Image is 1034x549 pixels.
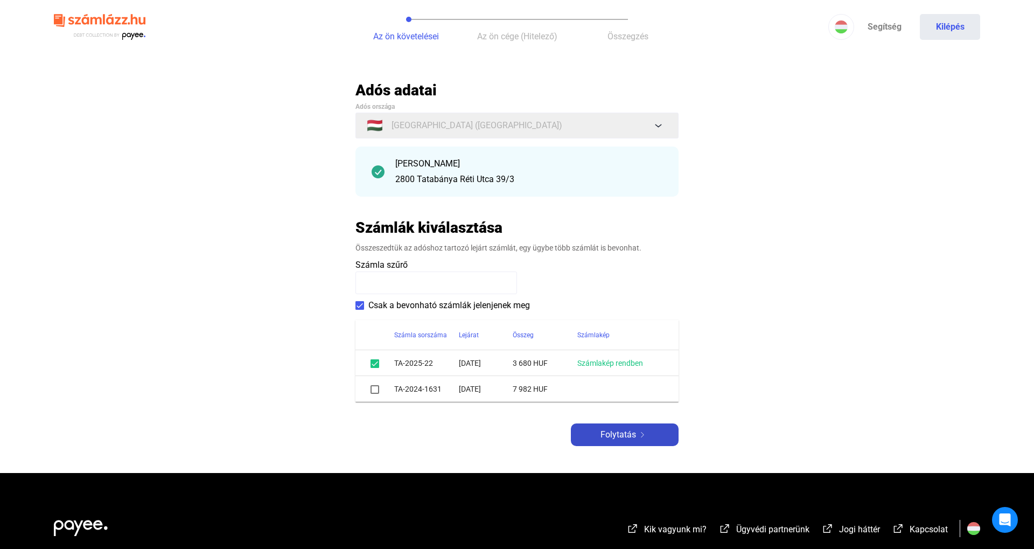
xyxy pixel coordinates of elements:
div: Összeg [513,329,577,342]
span: Az ön cége (Hitelező) [477,31,557,41]
span: Csak a bevonható számlák jelenjenek meg [368,299,530,312]
img: checkmark-darker-green-circle [372,165,385,178]
button: Kilépés [920,14,980,40]
span: Számla szűrő [355,260,408,270]
img: szamlazzhu-logo [54,10,145,45]
img: external-link-white [892,523,905,534]
td: [DATE] [459,376,513,402]
td: 7 982 HUF [513,376,577,402]
div: Összeg [513,329,534,342]
div: [PERSON_NAME] [395,157,662,170]
img: arrow-right-white [636,432,649,437]
td: 3 680 HUF [513,350,577,376]
span: Adós országa [355,103,395,110]
div: Számla sorszáma [394,329,459,342]
a: external-link-whiteJogi háttér [821,526,880,536]
img: HU [835,20,848,33]
button: Folytatásarrow-right-white [571,423,679,446]
a: Segítség [854,14,914,40]
h2: Számlák kiválasztása [355,218,502,237]
button: 🇭🇺[GEOGRAPHIC_DATA] ([GEOGRAPHIC_DATA]) [355,113,679,138]
div: 2800 Tatabánya Réti Utca 39/3 [395,173,662,186]
div: Számlakép [577,329,610,342]
div: Számlakép [577,329,666,342]
span: 🇭🇺 [367,119,383,132]
a: external-link-whiteKapcsolat [892,526,948,536]
img: external-link-white [718,523,731,534]
td: TA-2024-1631 [394,376,459,402]
span: Ügyvédi partnerünk [736,524,809,534]
div: Lejárat [459,329,513,342]
span: [GEOGRAPHIC_DATA] ([GEOGRAPHIC_DATA]) [392,119,562,132]
td: TA-2025-22 [394,350,459,376]
span: Összegzés [607,31,648,41]
img: white-payee-white-dot.svg [54,514,108,536]
button: HU [828,14,854,40]
div: Lejárat [459,329,479,342]
span: Folytatás [600,428,636,441]
span: Az ön követelései [373,31,439,41]
span: Jogi háttér [839,524,880,534]
a: Számlakép rendben [577,359,643,367]
span: Kik vagyunk mi? [644,524,707,534]
div: Open Intercom Messenger [992,507,1018,533]
a: external-link-whiteKik vagyunk mi? [626,526,707,536]
span: Kapcsolat [910,524,948,534]
div: Számla sorszáma [394,329,447,342]
img: HU.svg [967,522,980,535]
div: Összeszedtük az adóshoz tartozó lejárt számlát, egy ügybe több számlát is bevonhat. [355,242,679,253]
img: external-link-white [626,523,639,534]
h2: Adós adatai [355,81,679,100]
a: external-link-whiteÜgyvédi partnerünk [718,526,809,536]
td: [DATE] [459,350,513,376]
img: external-link-white [821,523,834,534]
